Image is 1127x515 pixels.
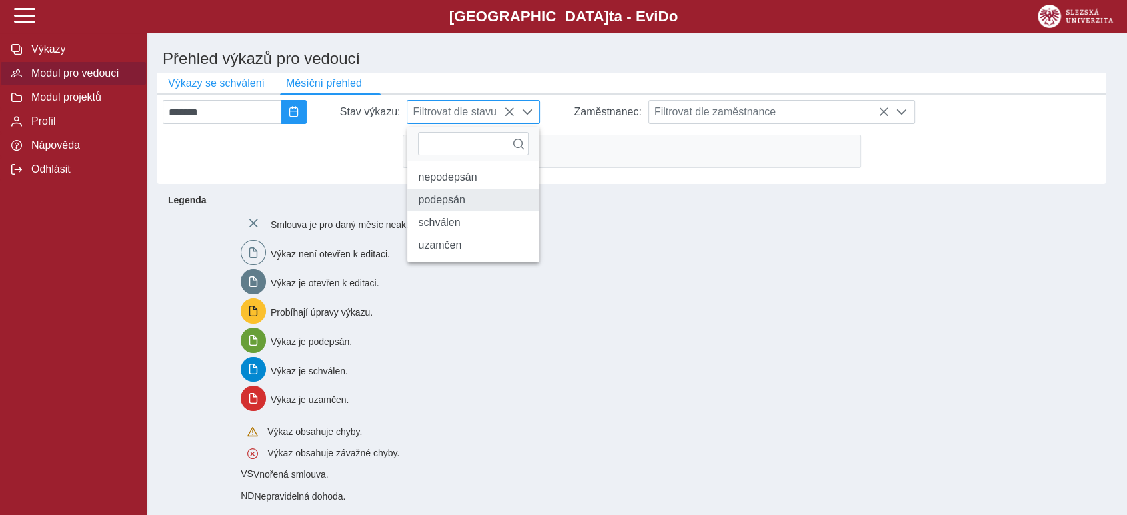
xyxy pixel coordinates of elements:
[407,189,539,211] li: podepsán
[157,44,1116,73] h1: Přehled výkazů pro vedoucí
[275,73,373,93] button: Měsíční přehled
[281,100,307,124] button: 2025/08
[163,189,1100,211] b: Legenda
[241,468,253,479] span: Smlouva vnořená do kmene
[271,394,349,405] span: Výkaz je uzamčen.
[271,248,390,259] span: Výkaz není otevřen k editaci.
[540,100,648,124] div: Zaměstnanec:
[27,67,135,79] span: Modul pro vedoucí
[27,43,135,55] span: Výkazy
[407,166,539,189] li: nepodepsán
[254,491,345,502] span: Nepravidelná dohoda.
[609,8,614,25] span: t
[1038,5,1113,28] img: logo_web_su.png
[407,101,514,123] span: Filtrovat dle stavu
[649,101,889,123] span: Filtrovat dle zaměstnance
[267,426,362,437] span: Výkaz obsahuje chyby.
[271,307,373,318] span: Probíhají úpravy výkazu.
[658,8,668,25] span: D
[271,219,426,230] span: Smlouva je pro daný měsíc neaktivní.
[40,8,1087,25] b: [GEOGRAPHIC_DATA] a - Evi
[271,365,348,376] span: Výkaz je schválen.
[253,469,329,480] span: Vnořená smlouva.
[157,73,275,93] button: Výkazy se schválení
[267,448,399,458] span: Výkaz obsahuje závažné chyby.
[669,8,678,25] span: o
[271,278,379,288] span: Výkaz je otevřen k editaci.
[27,139,135,151] span: Nápověda
[407,234,539,257] li: uzamčen
[286,77,362,89] span: Měsíční přehled
[27,163,135,175] span: Odhlásit
[271,336,352,346] span: Výkaz je podepsán.
[27,115,135,127] span: Profil
[407,211,539,234] li: schválen
[241,490,254,501] span: Smlouva vnořená do kmene
[27,91,135,103] span: Modul projektů
[168,77,265,89] span: Výkazy se schválení
[307,100,407,124] div: Stav výkazu:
